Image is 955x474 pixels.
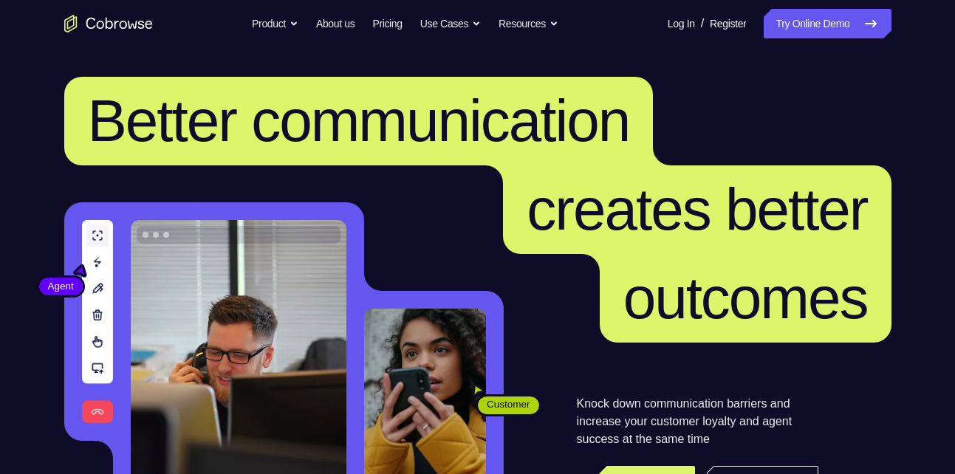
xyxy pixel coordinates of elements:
[420,9,481,38] button: Use Cases
[499,9,558,38] button: Resources
[372,9,402,38] a: Pricing
[577,395,818,448] p: Knock down communication barriers and increase your customer loyalty and agent success at the sam...
[64,15,153,32] a: Go to the home page
[527,176,867,242] span: creates better
[316,9,355,38] a: About us
[701,15,704,32] span: /
[668,9,695,38] a: Log In
[710,9,746,38] a: Register
[88,88,630,154] span: Better communication
[252,9,298,38] button: Product
[623,265,868,331] span: outcomes
[764,9,891,38] a: Try Online Demo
